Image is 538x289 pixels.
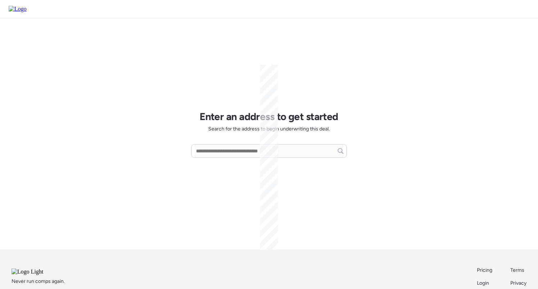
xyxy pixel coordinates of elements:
span: Privacy [510,280,526,286]
h1: Enter an address to get started [200,110,338,123]
a: Pricing [477,267,493,274]
img: Logo Light [12,269,63,275]
span: Never run comps again. [12,278,65,285]
img: Logo [9,6,27,12]
span: Login [477,280,489,286]
span: Terms [510,267,524,273]
a: Privacy [510,280,526,287]
a: Terms [510,267,526,274]
a: Login [477,280,493,287]
span: Search for the address to begin underwriting this deal. [208,125,330,133]
span: Pricing [477,267,492,273]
